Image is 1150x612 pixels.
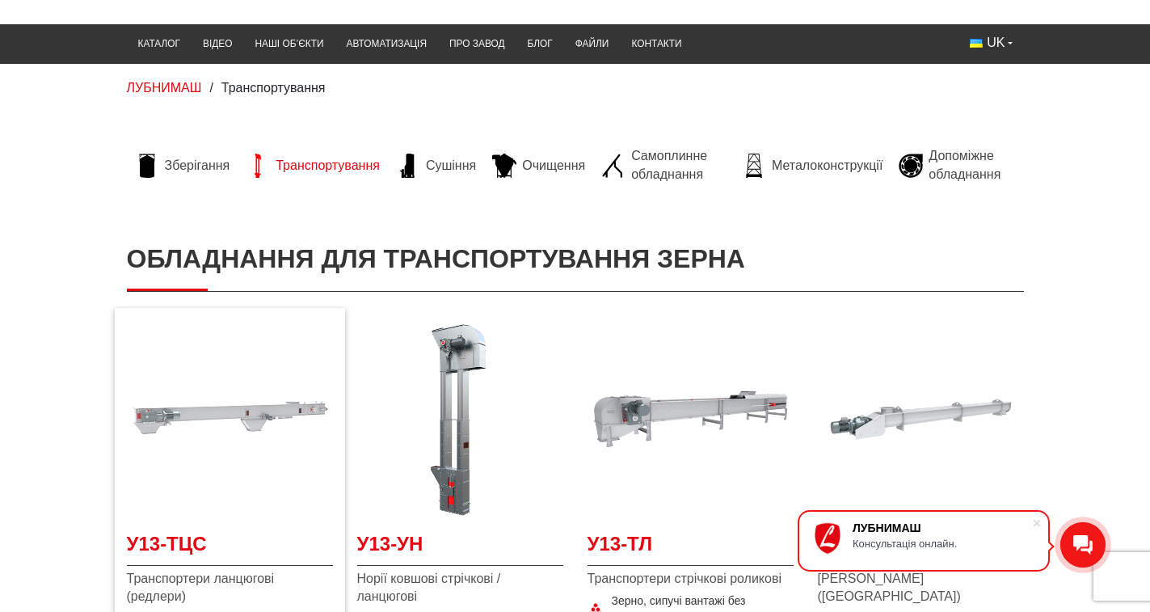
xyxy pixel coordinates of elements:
[426,157,476,175] span: Сушіння
[620,28,693,60] a: Контакти
[891,147,1023,184] a: Допоміжне обладнання
[593,147,734,184] a: Самоплинне обладнання
[192,28,243,60] a: Відео
[127,28,192,60] a: Каталог
[221,81,326,95] span: Транспортування
[958,28,1023,57] button: UK
[734,154,891,178] a: Металоконструкції
[564,28,621,60] a: Файли
[127,227,1024,291] h1: Обладнання для транспортування зерна
[484,154,593,178] a: Очищення
[522,157,585,175] span: Очищення
[127,154,238,178] a: Зберігання
[929,147,1015,184] span: Допоміжне обладнання
[853,521,1032,534] div: ЛУБНИМАШ
[987,34,1005,52] span: UK
[127,530,333,567] a: У13-ТЦС
[127,570,333,606] span: Транспортери ланцюгові (редлери)
[243,28,335,60] a: Наші об’єкти
[127,81,202,95] a: ЛУБНИМАШ
[357,530,563,567] a: У13-УН
[357,570,563,606] span: Норії ковшові стрічкові / ланцюгові
[438,28,516,60] a: Про завод
[335,28,438,60] a: Автоматизація
[772,157,883,175] span: Металоконструкції
[588,530,794,567] a: У13-ТЛ
[818,570,1024,606] span: [PERSON_NAME] ([GEOGRAPHIC_DATA])
[165,157,230,175] span: Зберігання
[853,538,1032,550] div: Консультація онлайн.
[970,39,983,48] img: Українська
[516,28,563,60] a: Блог
[388,154,484,178] a: Сушіння
[276,157,380,175] span: Транспортування
[209,81,213,95] span: /
[588,570,794,588] span: Транспортери стрічкові роликові
[631,147,726,184] span: Самоплинне обладнання
[238,154,388,178] a: Транспортування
